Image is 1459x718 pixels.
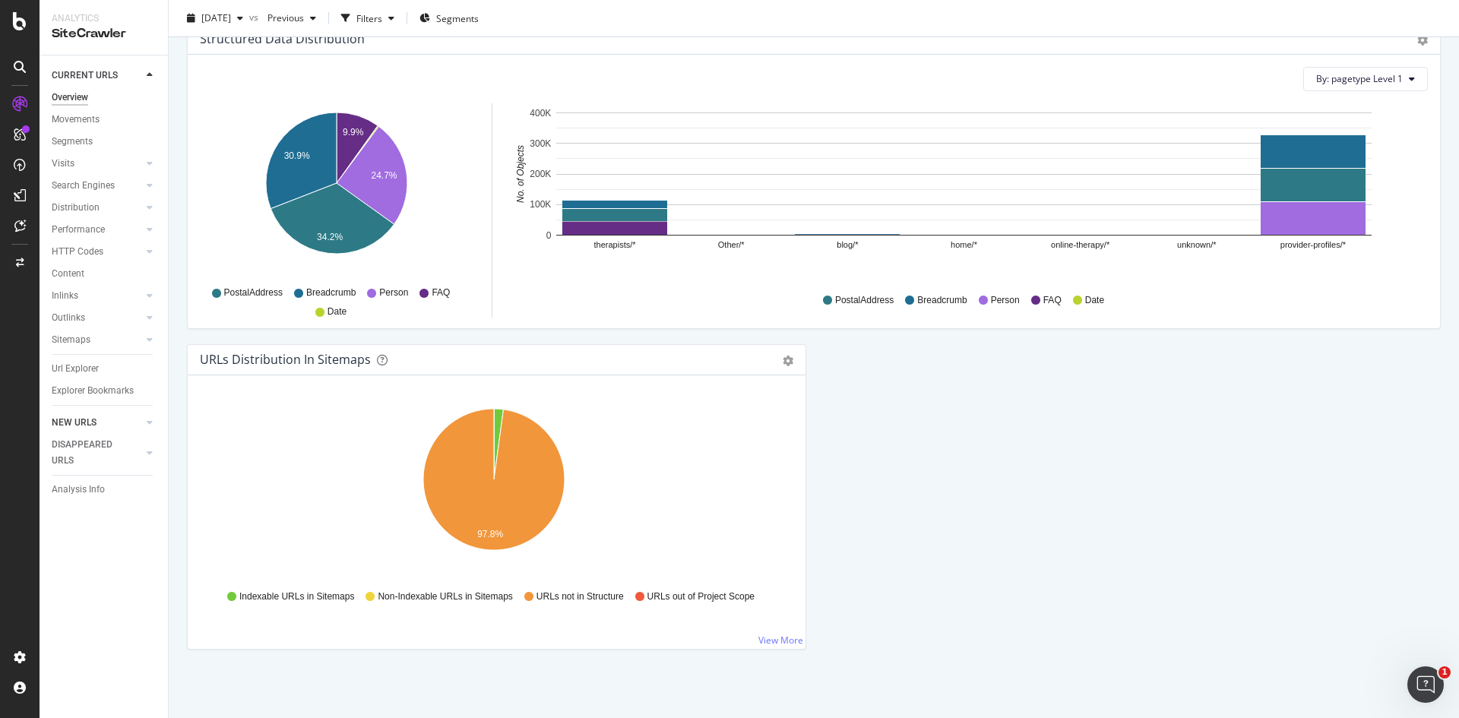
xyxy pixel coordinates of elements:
a: Visits [52,156,142,172]
span: Breadcrumb [917,294,967,307]
text: 400K [530,108,551,119]
text: 34.2% [317,232,343,242]
a: Search Engines [52,178,142,194]
div: CURRENT URLS [52,68,118,84]
a: DISAPPEARED URLS [52,437,142,469]
div: Overview [52,90,88,106]
div: Inlinks [52,288,78,304]
text: therapists/* [594,240,637,249]
svg: A chart. [511,103,1416,280]
span: Indexable URLs in Sitemaps [239,590,354,603]
svg: A chart. [204,103,470,280]
text: 9.9% [343,127,364,138]
div: Structured Data Distribution [200,31,365,46]
button: By: pagetype Level 1 [1303,67,1428,91]
span: Date [1085,294,1104,307]
div: Movements [52,112,100,128]
div: Url Explorer [52,361,99,377]
a: Inlinks [52,288,142,304]
span: 1 [1438,666,1451,678]
span: PostalAddress [835,294,894,307]
text: home/* [951,240,978,249]
text: 24.7% [371,170,397,181]
text: 100K [530,199,551,210]
span: Breadcrumb [306,286,356,299]
div: SiteCrawler [52,25,156,43]
div: Content [52,266,84,282]
span: Person [379,286,408,299]
div: Sitemaps [52,332,90,348]
text: blog/* [837,240,859,249]
text: provider-profiles/* [1280,240,1347,249]
span: PostalAddress [224,286,283,299]
span: By: pagetype Level 1 [1316,72,1403,85]
button: Segments [413,6,485,30]
span: URLs not in Structure [536,590,624,603]
span: FAQ [1043,294,1062,307]
span: vs [249,10,261,23]
div: Distribution [52,200,100,216]
span: Date [328,305,347,318]
span: Person [991,294,1020,307]
div: Outlinks [52,310,85,326]
div: gear [783,356,793,366]
span: Previous [261,11,304,24]
div: Analytics [52,12,156,25]
a: Performance [52,222,142,238]
text: 97.8% [477,529,503,539]
text: online-therapy/* [1051,240,1110,249]
a: HTTP Codes [52,244,142,260]
span: Segments [436,11,479,24]
text: 300K [530,138,551,149]
a: Segments [52,134,157,150]
text: 0 [546,230,552,241]
div: HTTP Codes [52,244,103,260]
span: 2025 Oct. 8th [201,11,231,24]
a: Content [52,266,157,282]
a: NEW URLS [52,415,142,431]
span: FAQ [432,286,450,299]
text: 200K [530,169,551,179]
a: CURRENT URLS [52,68,142,84]
button: Previous [261,6,322,30]
span: Non-Indexable URLs in Sitemaps [378,590,512,603]
a: Analysis Info [52,482,157,498]
iframe: Intercom live chat [1407,666,1444,703]
a: Overview [52,90,157,106]
a: Url Explorer [52,361,157,377]
div: Search Engines [52,178,115,194]
button: [DATE] [181,6,249,30]
a: Movements [52,112,157,128]
text: 30.9% [284,150,310,161]
text: unknown/* [1177,240,1217,249]
div: gear [1417,35,1428,46]
a: Outlinks [52,310,142,326]
text: No. of Objects [515,145,526,203]
div: URLs Distribution in Sitemaps [200,352,371,367]
div: NEW URLS [52,415,97,431]
a: Explorer Bookmarks [52,383,157,399]
div: Filters [356,11,382,24]
a: Distribution [52,200,142,216]
div: Explorer Bookmarks [52,383,134,399]
div: DISAPPEARED URLS [52,437,128,469]
div: Visits [52,156,74,172]
div: Analysis Info [52,482,105,498]
a: Sitemaps [52,332,142,348]
svg: A chart. [200,400,788,576]
text: Other/* [718,240,745,249]
button: Filters [335,6,400,30]
div: Segments [52,134,93,150]
a: View More [758,634,803,647]
span: URLs out of Project Scope [647,590,755,603]
div: Performance [52,222,105,238]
